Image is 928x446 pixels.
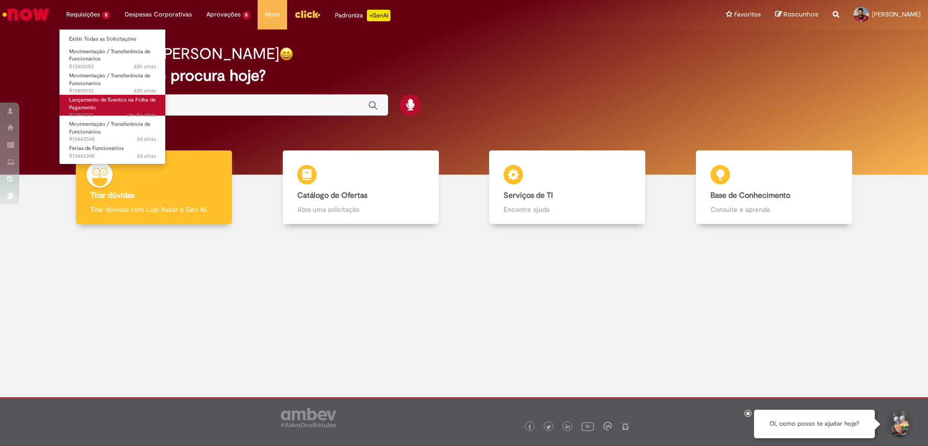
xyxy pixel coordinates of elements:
[51,150,258,224] a: Tirar dúvidas Tirar dúvidas com Lupi Assist e Gen Ai
[134,87,156,94] time: 26/08/2025 18:00:12
[90,205,217,214] p: Tirar dúvidas com Lupi Assist e Gen Ai
[59,119,166,140] a: Aberto R13443548 : Movimentação / Transferência de Funcionários
[137,135,156,143] time: 25/08/2025 10:54:27
[710,205,838,214] p: Consulte e aprenda
[464,150,671,224] a: Serviços de TI Encontre ajuda
[297,205,424,214] p: Abra uma solicitação
[69,145,124,152] span: Férias de Funcionários
[546,425,551,430] img: logo_footer_twitter.png
[59,95,166,116] a: Aberto R13447612 : Lançamento de Eventos na Folha de Pagamento
[69,96,156,111] span: Lançamento de Eventos na Folha de Pagamento
[581,420,594,432] img: logo_footer_youtube.png
[884,410,913,439] button: Iniciar Conversa de Suporte
[137,152,156,160] span: 3d atrás
[127,111,156,119] span: um dia atrás
[297,191,367,200] b: Catálogo de Ofertas
[504,191,553,200] b: Serviços de TI
[90,191,134,200] b: Tirar dúvidas
[59,143,166,161] a: Aberto R13443395 : Férias de Funcionários
[137,152,156,160] time: 25/08/2025 10:30:15
[59,34,166,45] a: Exibir Todas as Solicitações
[265,10,280,19] span: More
[783,10,818,19] span: Rascunhos
[137,135,156,143] span: 3d atrás
[59,29,166,164] ul: Requisições
[621,422,630,431] img: logo_footer_naosei.png
[335,10,391,21] div: Padroniza
[872,10,921,18] span: [PERSON_NAME]
[69,87,156,95] span: R13450133
[66,10,100,19] span: Requisições
[367,10,391,21] p: +GenAi
[59,71,166,91] a: Aberto R13450133 : Movimentação / Transferência de Funcionários
[206,10,241,19] span: Aprovações
[603,422,612,431] img: logo_footer_workplace.png
[565,424,570,430] img: logo_footer_linkedin.png
[279,47,293,61] img: happy-face.png
[69,152,156,160] span: R13443395
[134,87,156,94] span: 22h atrás
[527,425,532,430] img: logo_footer_facebook.png
[258,150,464,224] a: Catálogo de Ofertas Abra uma solicitação
[671,150,878,224] a: Base de Conhecimento Consulte e aprenda
[69,48,150,63] span: Movimentação / Transferência de Funcionários
[102,11,110,19] span: 5
[84,67,845,84] h2: O que você procura hoje?
[134,63,156,70] time: 26/08/2025 18:17:49
[69,135,156,143] span: R13443548
[134,63,156,70] span: 22h atrás
[281,408,336,427] img: logo_footer_ambev_rotulo_gray.png
[243,11,251,19] span: 5
[710,191,790,200] b: Base de Conhecimento
[125,10,192,19] span: Despesas Corporativas
[754,410,875,438] div: Oi, como posso te ajudar hoje?
[59,46,166,67] a: Aberto R13450183 : Movimentação / Transferência de Funcionários
[294,7,320,21] img: click_logo_yellow_360x200.png
[1,5,51,24] img: ServiceNow
[775,10,818,19] a: Rascunhos
[504,205,631,214] p: Encontre ajuda
[84,45,279,62] h2: Boa tarde, [PERSON_NAME]
[69,63,156,71] span: R13450183
[734,10,761,19] span: Favoritos
[69,111,156,119] span: R13447612
[69,120,150,135] span: Movimentação / Transferência de Funcionários
[127,111,156,119] time: 26/08/2025 10:56:09
[69,72,150,87] span: Movimentação / Transferência de Funcionários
